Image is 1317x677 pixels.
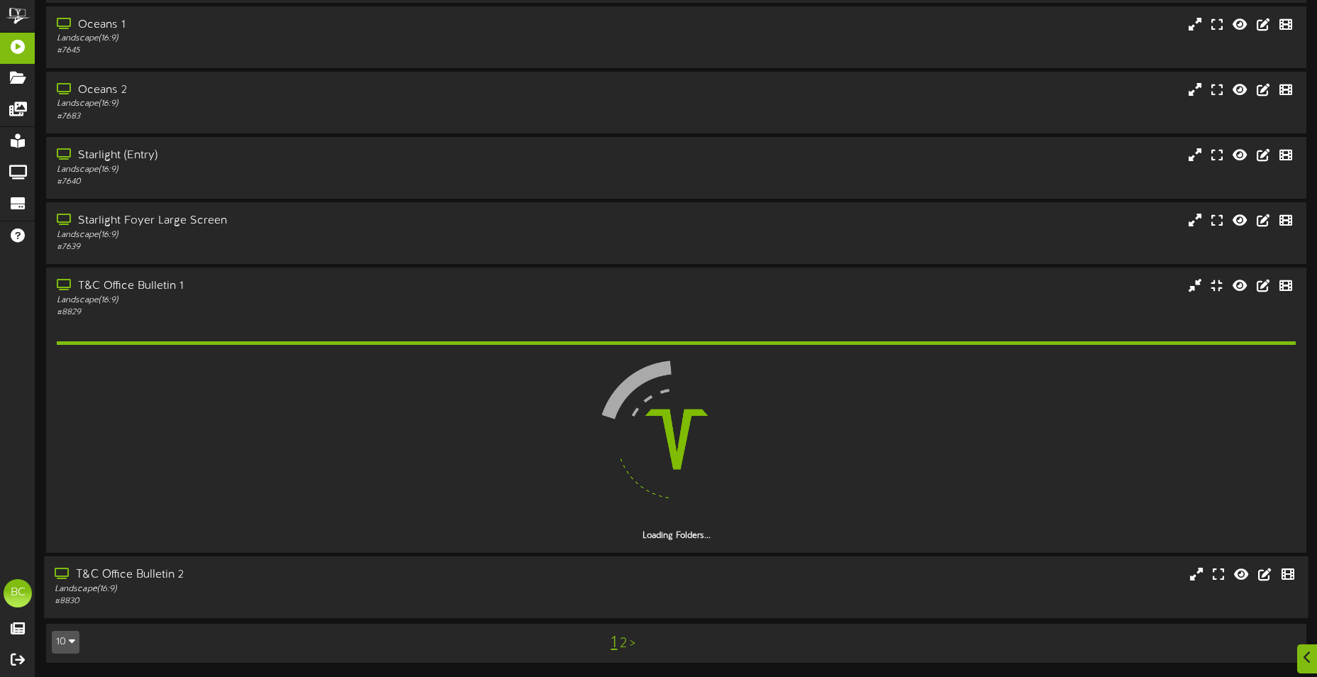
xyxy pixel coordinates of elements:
div: # 7683 [57,111,560,123]
div: Landscape ( 16:9 ) [57,229,560,241]
a: 2 [620,636,627,651]
div: Starlight Foyer Large Screen [57,213,560,229]
img: loading-spinner-4.png [586,348,767,530]
div: Landscape ( 16:9 ) [57,295,560,307]
button: 10 [52,631,79,654]
div: # 8830 [55,595,560,607]
div: Starlight (Entry) [57,148,560,164]
a: > [630,636,635,651]
div: Oceans 1 [57,17,560,33]
div: T&C Office Bulletin 2 [55,567,560,583]
a: 1 [611,634,617,652]
div: # 7645 [57,45,560,57]
div: # 7640 [57,176,560,188]
div: Landscape ( 16:9 ) [57,98,560,110]
strong: Loading Folders... [643,531,711,541]
div: # 8829 [57,307,560,319]
div: BC [4,579,32,607]
div: Landscape ( 16:9 ) [57,33,560,45]
div: # 7639 [57,241,560,253]
div: Oceans 2 [57,82,560,99]
div: Landscape ( 16:9 ) [55,583,560,595]
div: T&C Office Bulletin 1 [57,278,560,295]
div: Landscape ( 16:9 ) [57,164,560,176]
